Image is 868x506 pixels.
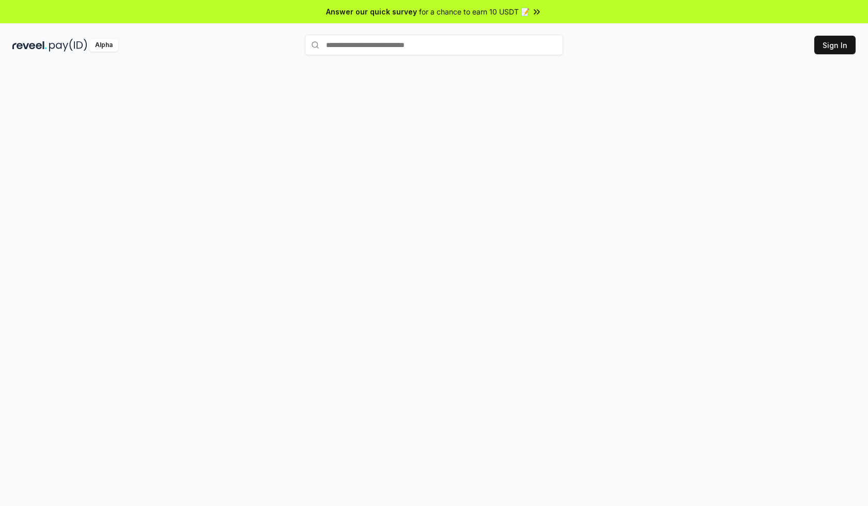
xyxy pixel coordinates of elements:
[814,36,856,54] button: Sign In
[419,6,530,17] span: for a chance to earn 10 USDT 📝
[89,39,118,52] div: Alpha
[326,6,417,17] span: Answer our quick survey
[49,39,87,52] img: pay_id
[12,39,47,52] img: reveel_dark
